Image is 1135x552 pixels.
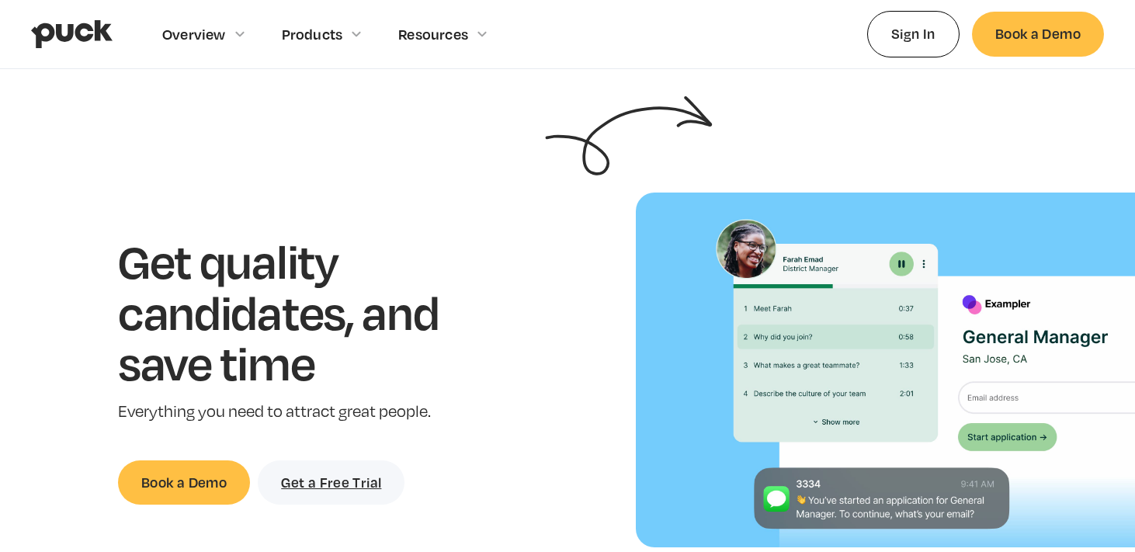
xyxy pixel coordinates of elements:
[118,460,250,505] a: Book a Demo
[258,460,404,505] a: Get a Free Trial
[162,26,226,43] div: Overview
[398,26,468,43] div: Resources
[282,26,343,43] div: Products
[118,235,487,388] h1: Get quality candidates, and save time
[867,11,960,57] a: Sign In
[118,401,487,423] p: Everything you need to attract great people.
[972,12,1104,56] a: Book a Demo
